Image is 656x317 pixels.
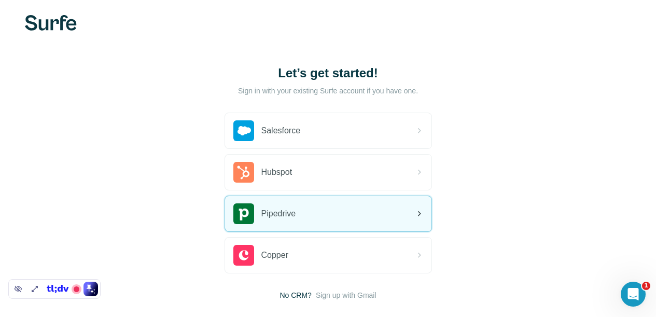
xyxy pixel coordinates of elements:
p: Sign in with your existing Surfe account if you have one. [238,86,418,96]
h1: Let’s get started! [225,65,432,81]
span: No CRM? [280,290,311,300]
span: Pipedrive [261,208,296,220]
span: 1 [642,282,650,290]
button: Sign up with Gmail [316,290,376,300]
img: Surfe's logo [25,15,77,31]
iframe: Intercom live chat [621,282,646,307]
img: copper's logo [233,245,254,266]
span: Copper [261,249,288,261]
span: Salesforce [261,125,301,137]
img: salesforce's logo [233,120,254,141]
img: pipedrive's logo [233,203,254,224]
img: hubspot's logo [233,162,254,183]
span: Hubspot [261,166,292,178]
